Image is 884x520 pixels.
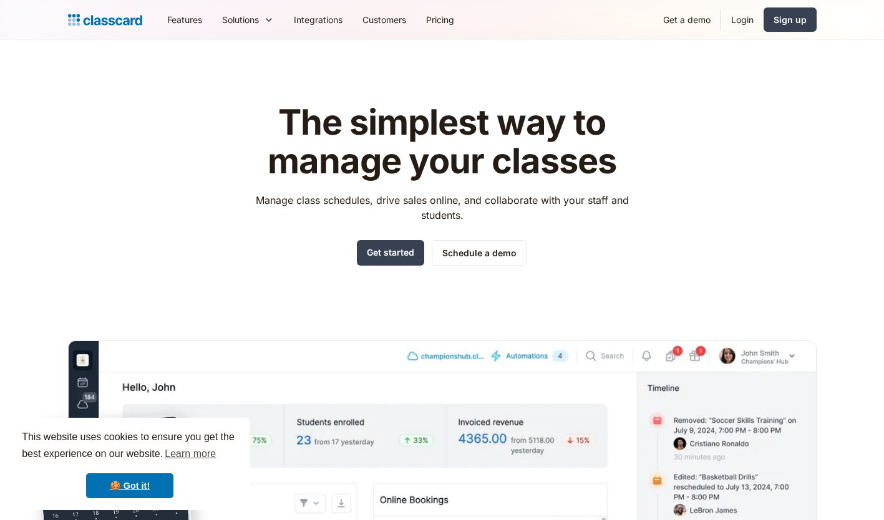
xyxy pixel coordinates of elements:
[222,13,259,26] div: Solutions
[352,6,416,34] a: Customers
[86,473,173,498] a: dismiss cookie message
[721,6,764,34] a: Login
[774,13,807,26] div: Sign up
[10,418,250,510] div: cookieconsent
[764,7,817,32] a: Sign up
[432,240,527,266] a: Schedule a demo
[653,6,721,34] a: Get a demo
[416,6,464,34] a: Pricing
[244,104,640,180] h1: The simplest way to manage your classes
[244,193,640,223] p: Manage class schedules, drive sales online, and collaborate with your staff and students.
[22,430,238,463] span: This website uses cookies to ensure you get the best experience on our website.
[163,445,218,463] a: learn more about cookies
[68,11,142,29] a: home
[212,6,284,34] div: Solutions
[357,240,424,266] a: Get started
[284,6,352,34] a: Integrations
[157,6,212,34] a: Features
